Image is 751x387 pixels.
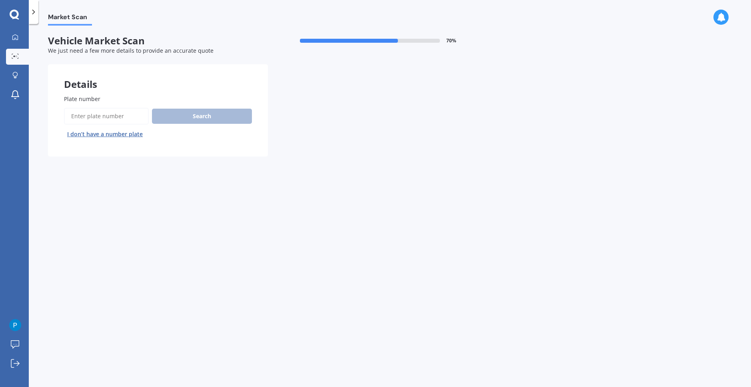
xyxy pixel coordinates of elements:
[9,319,21,331] img: ACg8ocK2ZjwbRs9eT1WmHTIRWpjiOzLJ1Lhd1ZOqIMBcFg6HEZHXdg=s96-c
[48,64,268,88] div: Details
[64,95,100,103] span: Plate number
[48,35,268,47] span: Vehicle Market Scan
[64,108,149,125] input: Enter plate number
[48,47,214,54] span: We just need a few more details to provide an accurate quote
[446,38,456,44] span: 70 %
[64,128,146,141] button: I don’t have a number plate
[48,13,92,24] span: Market Scan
